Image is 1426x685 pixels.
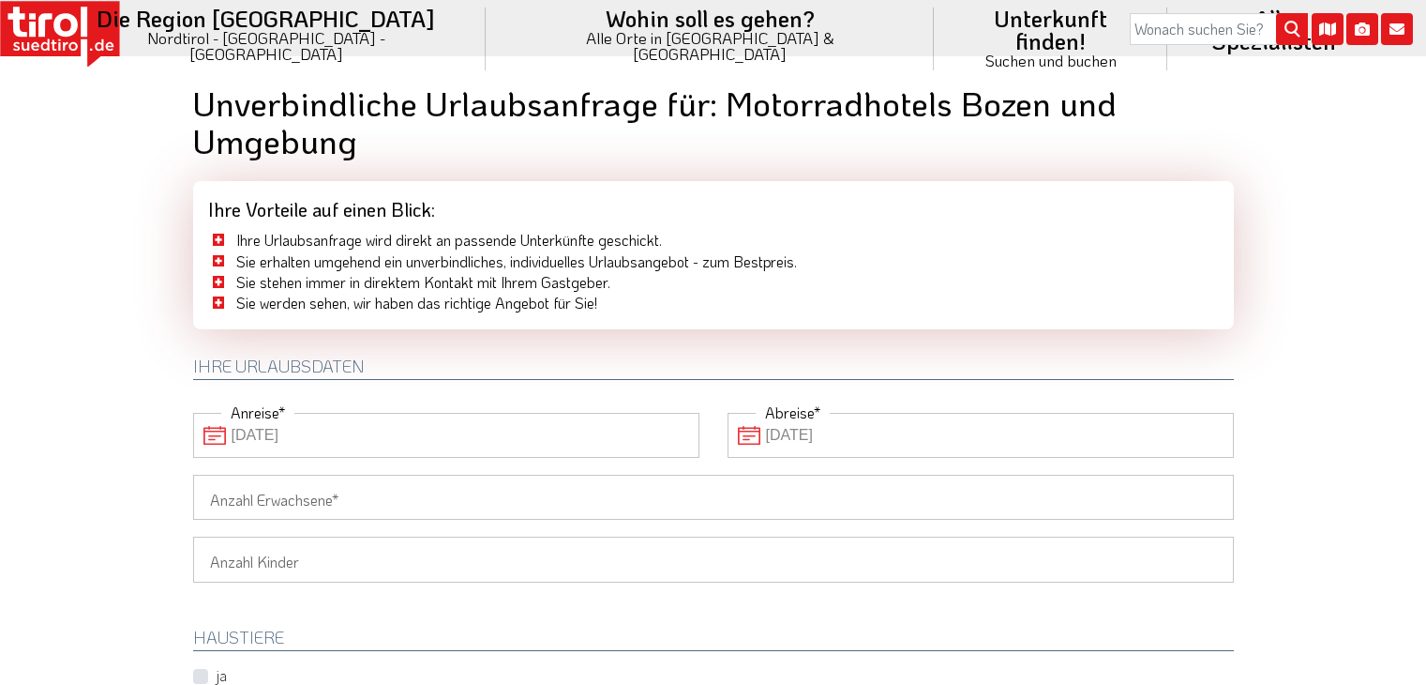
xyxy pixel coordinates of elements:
li: Ihre Urlaubsanfrage wird direkt an passende Unterkünfte geschickt. [208,230,1219,251]
small: Suchen und buchen [956,53,1145,68]
i: Fotogalerie [1346,13,1378,45]
small: Nordtirol - [GEOGRAPHIC_DATA] - [GEOGRAPHIC_DATA] [69,30,463,62]
i: Kontakt [1381,13,1413,45]
h2: HAUSTIERE [193,629,1234,651]
h2: Ihre Urlaubsdaten [193,358,1234,380]
li: Sie erhalten umgehend ein unverbindliches, individuelles Urlaubsangebot - zum Bestpreis. [208,251,1219,272]
div: Ihre Vorteile auf einen Blick: [193,181,1234,230]
li: Sie werden sehen, wir haben das richtige Angebot für Sie! [208,293,1219,313]
small: Alle Orte in [GEOGRAPHIC_DATA] & [GEOGRAPHIC_DATA] [508,30,912,62]
input: Wonach suchen Sie? [1130,13,1308,45]
i: Karte öffnen [1312,13,1343,45]
li: Sie stehen immer in direktem Kontakt mit Ihrem Gastgeber. [208,272,1219,293]
h1: Unverbindliche Urlaubsanfrage für: Motorradhotels Bozen und Umgebung [193,84,1234,159]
